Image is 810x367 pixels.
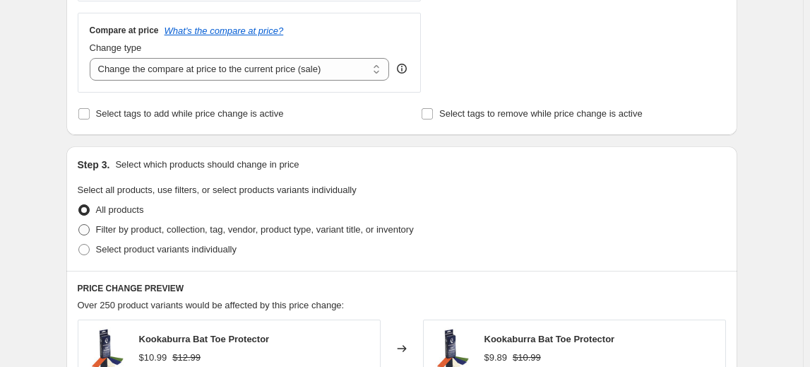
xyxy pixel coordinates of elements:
p: Select which products should change in price [115,158,299,172]
span: Over 250 product variants would be affected by this price change: [78,300,345,310]
span: $9.89 [484,352,508,363]
span: $10.99 [139,352,167,363]
button: What's the compare at price? [165,25,284,36]
span: Select product variants individually [96,244,237,255]
span: All products [96,204,144,215]
h3: Compare at price [90,25,159,36]
span: Select tags to add while price change is active [96,108,284,119]
span: Select all products, use filters, or select products variants individually [78,185,357,195]
h2: Step 3. [78,158,110,172]
span: Select tags to remove while price change is active [439,108,643,119]
div: help [395,62,409,76]
h6: PRICE CHANGE PREVIEW [78,283,726,294]
span: Kookaburra Bat Toe Protector [139,334,270,344]
span: Filter by product, collection, tag, vendor, product type, variant title, or inventory [96,224,414,235]
span: $12.99 [172,352,201,363]
span: Change type [90,42,142,53]
span: Kookaburra Bat Toe Protector [484,334,615,344]
span: $10.99 [513,352,541,363]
